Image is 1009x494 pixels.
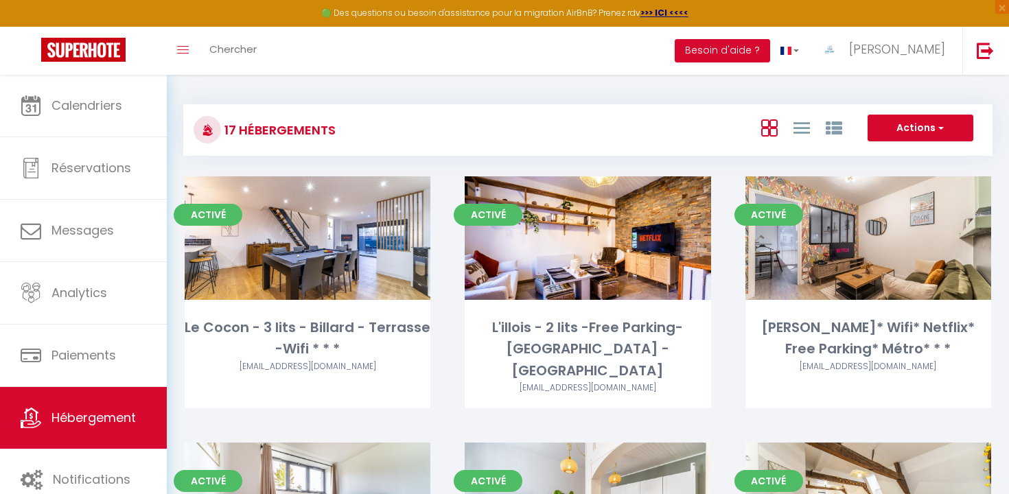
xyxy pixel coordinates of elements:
img: Super Booking [41,38,126,62]
span: Messages [51,222,114,239]
span: Analytics [51,284,107,301]
span: Notifications [53,471,130,488]
div: L'illois - 2 lits -Free Parking- [GEOGRAPHIC_DATA] -[GEOGRAPHIC_DATA] [465,317,710,381]
a: ... [PERSON_NAME] [809,27,962,75]
a: Vue en Box [761,116,778,139]
span: Activé [174,204,242,226]
div: Airbnb [185,360,430,373]
span: Activé [454,204,522,226]
button: Actions [868,115,973,142]
button: Besoin d'aide ? [675,39,770,62]
span: Activé [454,470,522,492]
div: Airbnb [465,381,710,395]
span: [PERSON_NAME] [849,40,945,58]
span: Calendriers [51,97,122,114]
div: Airbnb [745,360,991,373]
a: Vue par Groupe [826,116,842,139]
span: Hébergement [51,409,136,426]
span: Activé [734,204,803,226]
img: ... [820,39,840,60]
a: >>> ICI <<<< [640,7,688,19]
a: Vue en Liste [793,116,810,139]
span: Activé [734,470,803,492]
span: Paiements [51,346,116,364]
div: Le Cocon - 3 lits - Billard - Terrasse -Wifi * * * [185,317,430,360]
span: Chercher [209,42,257,56]
h3: 17 Hébergements [221,115,336,145]
img: logout [977,42,994,59]
span: Activé [174,470,242,492]
div: [PERSON_NAME]* Wifi* Netflix* Free Parking* Métro* * * [745,317,991,360]
span: Réservations [51,159,131,176]
a: Chercher [199,27,267,75]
